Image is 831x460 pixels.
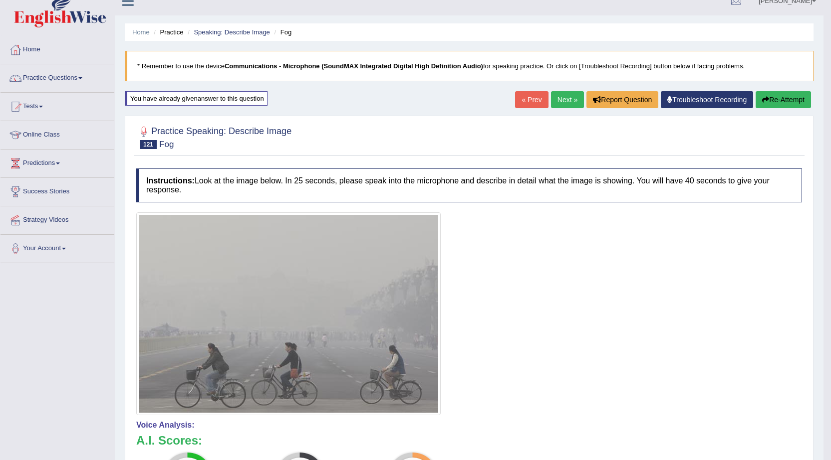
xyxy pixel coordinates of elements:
b: Instructions: [146,176,195,185]
a: Predictions [0,150,114,174]
span: 121 [140,140,157,149]
li: Fog [272,27,291,37]
blockquote: * Remember to use the device for speaking practice. Or click on [Troubleshoot Recording] button b... [125,51,814,81]
a: Speaking: Describe Image [194,28,270,36]
a: Home [0,36,114,61]
a: Tests [0,93,114,118]
a: Strategy Videos [0,206,114,231]
small: Fog [159,140,174,149]
a: Your Account [0,235,114,260]
h4: Voice Analysis: [136,421,802,430]
a: Next » [551,91,584,108]
div: You have already given answer to this question [125,91,268,106]
b: A.I. Scores: [136,434,202,447]
a: Online Class [0,121,114,146]
a: Success Stories [0,178,114,203]
h4: Look at the image below. In 25 seconds, please speak into the microphone and describe in detail w... [136,168,802,202]
button: Report Question [586,91,658,108]
a: Troubleshoot Recording [661,91,753,108]
a: Practice Questions [0,64,114,89]
h2: Practice Speaking: Describe Image [136,124,291,149]
b: Communications - Microphone (SoundMAX Integrated Digital High Definition Audio) [225,62,483,70]
a: Home [132,28,150,36]
a: « Prev [515,91,548,108]
li: Practice [151,27,183,37]
button: Re-Attempt [756,91,811,108]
